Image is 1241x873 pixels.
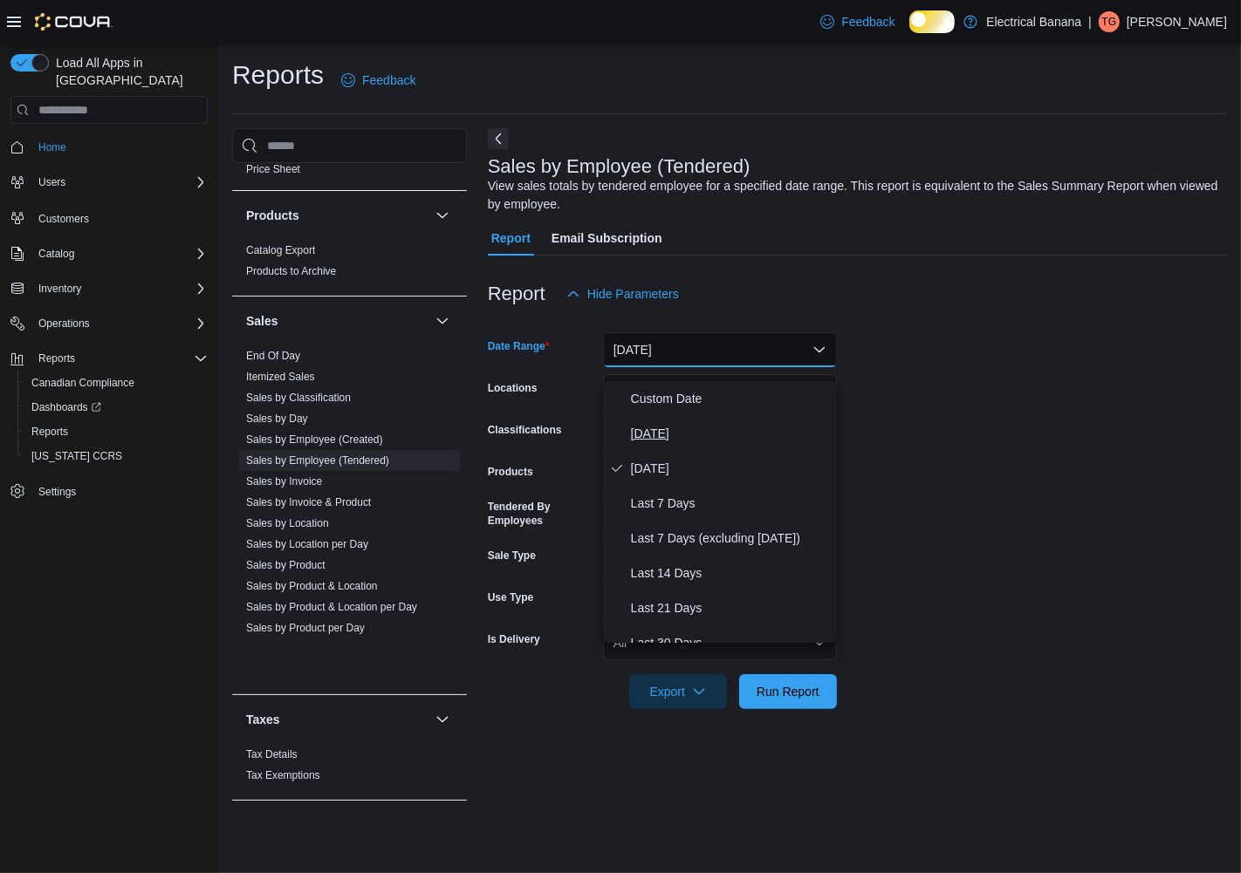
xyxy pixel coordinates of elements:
[488,283,545,304] h3: Report
[31,313,208,334] span: Operations
[246,711,280,728] h3: Taxes
[246,312,278,330] h3: Sales
[246,580,378,592] a: Sales by Product & Location
[3,205,215,230] button: Customers
[24,397,108,418] a: Dashboards
[246,748,298,760] a: Tax Details
[1088,11,1092,32] p: |
[3,242,215,266] button: Catalog
[631,632,830,653] span: Last 30 Days
[757,683,819,700] span: Run Report
[246,768,320,782] span: Tax Exemptions
[631,597,830,618] span: Last 21 Days
[246,312,429,330] button: Sales
[631,493,830,514] span: Last 7 Days
[17,444,215,468] button: [US_STATE] CCRS
[24,397,208,418] span: Dashboards
[813,4,902,39] a: Feedback
[909,10,956,33] input: Dark Mode
[3,276,215,301] button: Inventory
[246,769,320,781] a: Tax Exemptions
[488,381,538,395] label: Locations
[488,465,533,479] label: Products
[31,243,208,264] span: Catalog
[246,244,315,256] a: Catalog Export
[246,601,417,613] a: Sales by Product & Location per Day
[31,376,134,390] span: Canadian Compliance
[739,674,837,709] button: Run Report
[246,495,371,509] span: Sales by Invoice & Product
[488,549,536,563] label: Sale Type
[31,348,82,369] button: Reports
[246,243,315,257] span: Catalog Export
[38,247,74,261] span: Catalog
[232,240,467,296] div: Products
[24,421,208,442] span: Reports
[603,625,837,660] button: All
[246,265,336,277] a: Products to Archive
[31,172,208,193] span: Users
[3,170,215,194] button: Users
[488,590,533,604] label: Use Type
[491,221,531,256] span: Report
[3,311,215,336] button: Operations
[246,579,378,593] span: Sales by Product & Location
[24,372,208,393] span: Canadian Compliance
[246,370,315,384] span: Itemized Sales
[232,159,467,190] div: Pricing
[629,674,727,709] button: Export
[246,163,300,175] a: Price Sheet
[246,264,336,278] span: Products to Archive
[246,207,299,224] h3: Products
[24,446,129,467] a: [US_STATE] CCRS
[10,127,208,549] nav: Complex example
[488,632,540,646] label: Is Delivery
[246,162,300,176] span: Price Sheet
[38,485,76,499] span: Settings
[246,474,322,488] span: Sales by Invoice
[631,528,830,549] span: Last 7 Days (excluding [DATE])
[488,339,550,353] label: Date Range
[1099,11,1120,32] div: Ted Gzebb
[246,413,308,425] a: Sales by Day
[488,500,596,528] label: Tendered By Employees
[31,449,122,463] span: [US_STATE] CCRS
[24,421,75,442] a: Reports
[38,140,66,154] span: Home
[31,278,88,299] button: Inventory
[31,172,72,193] button: Users
[1127,11,1227,32] p: [PERSON_NAME]
[246,433,383,447] span: Sales by Employee (Created)
[38,351,75,365] span: Reports
[246,558,326,572] span: Sales by Product
[49,54,208,89] span: Load All Apps in [GEOGRAPHIC_DATA]
[31,207,208,228] span: Customers
[631,423,830,444] span: [DATE]
[24,446,208,467] span: Washington CCRS
[246,600,417,614] span: Sales by Product & Location per Day
[232,58,324,92] h1: Reports
[232,345,467,694] div: Sales
[552,221,662,256] span: Email Subscription
[432,205,453,226] button: Products
[246,747,298,761] span: Tax Details
[31,481,208,502] span: Settings
[432,310,453,331] button: Sales
[246,371,315,383] a: Itemized Sales
[603,381,837,643] div: Select listbox
[31,400,101,414] span: Dashboards
[631,563,830,583] span: Last 14 Days
[246,392,351,404] a: Sales by Classification
[24,372,141,393] a: Canadian Compliance
[31,136,208,158] span: Home
[246,350,300,362] a: End Of Day
[841,13,895,31] span: Feedback
[38,175,65,189] span: Users
[17,419,215,444] button: Reports
[38,282,81,296] span: Inventory
[246,207,429,224] button: Products
[488,423,562,437] label: Classifications
[603,332,837,367] button: [DATE]
[246,622,365,634] a: Sales by Product per Day
[17,371,215,395] button: Canadian Compliance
